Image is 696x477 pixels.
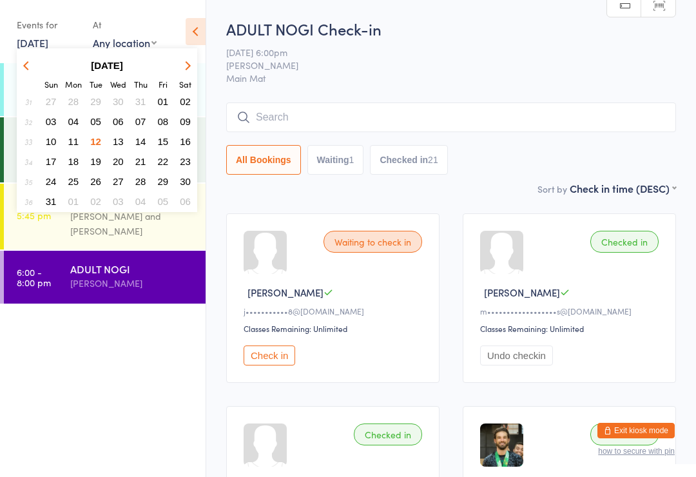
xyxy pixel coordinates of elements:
span: 27 [113,176,124,187]
button: 19 [86,153,106,170]
button: 30 [108,93,128,110]
small: Wednesday [110,79,126,90]
span: 03 [113,196,124,207]
button: 15 [153,133,173,150]
small: Thursday [134,79,148,90]
span: 29 [158,176,169,187]
button: how to secure with pin [598,447,675,456]
span: 05 [90,116,101,127]
span: 09 [180,116,191,127]
button: 26 [86,173,106,190]
button: 14 [131,133,151,150]
span: 17 [46,156,57,167]
em: 33 [24,137,32,147]
div: Events for [17,14,80,35]
button: 27 [41,93,61,110]
button: 29 [86,93,106,110]
button: 10 [41,133,61,150]
time: 5:00 - 5:45 pm [17,200,51,220]
button: Exit kiosk mode [597,423,675,438]
span: 01 [158,96,169,107]
span: 14 [135,136,146,147]
button: 27 [108,173,128,190]
button: 08 [153,113,173,130]
span: 25 [68,176,79,187]
a: 9:00 -10:30 amVeteran and First Responders[PERSON_NAME] [4,117,206,182]
span: [PERSON_NAME] [247,286,324,299]
span: 04 [135,196,146,207]
button: Waiting1 [307,145,364,175]
span: 05 [158,196,169,207]
span: 15 [158,136,169,147]
div: j•••••••••••8@[DOMAIN_NAME] [244,306,426,316]
div: Classes Remaining: Unlimited [244,323,426,334]
button: 04 [131,193,151,210]
button: Checked in21 [370,145,447,175]
a: 5:00 -5:45 pmKIDS CLASS[PERSON_NAME] and [PERSON_NAME] [4,184,206,249]
div: Checked in [590,423,659,445]
span: 08 [158,116,169,127]
button: 25 [64,173,84,190]
button: 02 [175,93,195,110]
span: 03 [46,116,57,127]
button: 29 [153,173,173,190]
span: 22 [158,156,169,167]
em: 31 [25,97,32,107]
button: 07 [131,113,151,130]
span: 30 [180,176,191,187]
div: Waiting to check in [324,231,422,253]
button: 06 [108,113,128,130]
div: Check in time (DESC) [570,181,676,195]
button: 23 [175,153,195,170]
em: 32 [24,117,32,127]
button: 18 [64,153,84,170]
span: 26 [90,176,101,187]
button: 04 [64,113,84,130]
span: Main Mat [226,72,676,84]
button: 02 [86,193,106,210]
button: 28 [131,173,151,190]
span: 31 [135,96,146,107]
a: 6:00 -7:00 amEarly Risers[PERSON_NAME] [4,63,206,116]
strong: [DATE] [91,60,123,71]
span: [DATE] 6:00pm [226,46,656,59]
button: 13 [108,133,128,150]
span: 04 [68,116,79,127]
div: m••••••••••••••••••s@[DOMAIN_NAME] [480,306,662,316]
div: Checked in [590,231,659,253]
em: 35 [24,177,32,187]
span: 30 [113,96,124,107]
span: 01 [68,196,79,207]
span: 28 [68,96,79,107]
span: 06 [113,116,124,127]
span: [PERSON_NAME] [226,59,656,72]
div: [PERSON_NAME] and [PERSON_NAME] [70,209,195,238]
div: Any location [93,35,157,50]
span: 29 [90,96,101,107]
span: 18 [68,156,79,167]
button: 09 [175,113,195,130]
small: Monday [65,79,82,90]
span: 31 [46,196,57,207]
a: 6:00 -8:00 pmADULT NOGI[PERSON_NAME] [4,251,206,304]
em: 36 [24,197,32,207]
button: 06 [175,193,195,210]
em: 34 [24,157,32,167]
button: Undo checkin [480,346,553,365]
span: [PERSON_NAME] [484,286,560,299]
span: 21 [135,156,146,167]
small: Friday [159,79,168,90]
time: 6:00 - 8:00 pm [17,267,51,287]
button: 16 [175,133,195,150]
span: 10 [46,136,57,147]
button: 24 [41,173,61,190]
button: All Bookings [226,145,301,175]
span: 24 [46,176,57,187]
button: 31 [41,193,61,210]
button: 03 [41,113,61,130]
button: 20 [108,153,128,170]
a: [DATE] [17,35,48,50]
button: 01 [64,193,84,210]
img: image1732770211.png [480,423,523,467]
span: 02 [180,96,191,107]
